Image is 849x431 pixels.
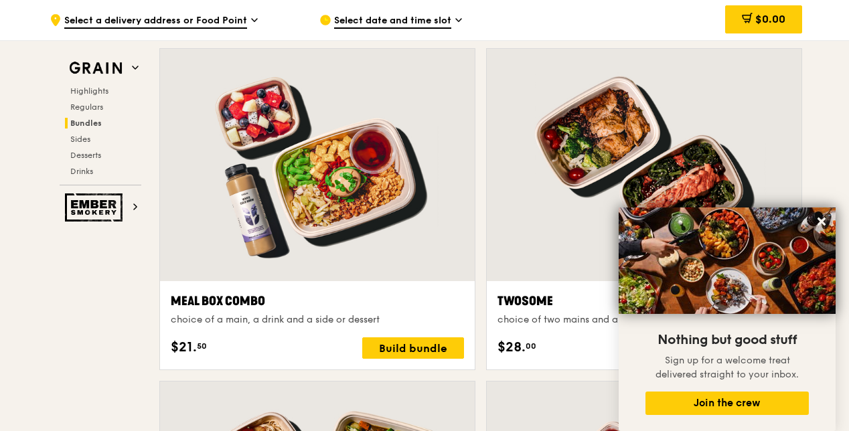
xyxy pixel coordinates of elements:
[526,341,536,351] span: 00
[171,313,464,327] div: choice of a main, a drink and a side or dessert
[70,86,108,96] span: Highlights
[197,341,207,351] span: 50
[497,292,791,311] div: Twosome
[171,292,464,311] div: Meal Box Combo
[65,56,127,80] img: Grain web logo
[811,211,832,232] button: Close
[70,151,101,160] span: Desserts
[658,332,797,348] span: Nothing but good stuff
[70,102,103,112] span: Regulars
[362,337,464,359] div: Build bundle
[619,207,836,314] img: DSC07876-Edit02-Large.jpeg
[655,355,799,380] span: Sign up for a welcome treat delivered straight to your inbox.
[497,313,791,327] div: choice of two mains and an option of drinks, desserts and sides
[70,118,102,128] span: Bundles
[171,337,197,357] span: $21.
[497,337,526,357] span: $28.
[70,135,90,144] span: Sides
[65,193,127,222] img: Ember Smokery web logo
[645,392,809,415] button: Join the crew
[64,14,247,29] span: Select a delivery address or Food Point
[755,13,785,25] span: $0.00
[334,14,451,29] span: Select date and time slot
[70,167,93,176] span: Drinks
